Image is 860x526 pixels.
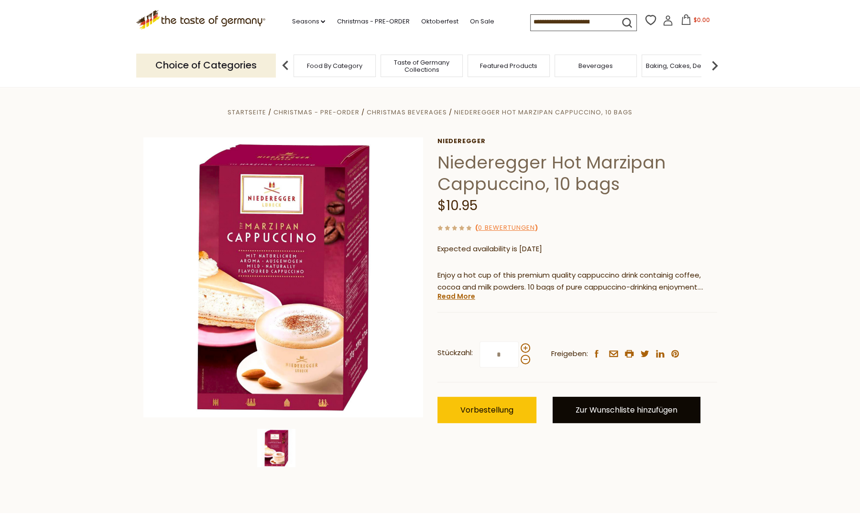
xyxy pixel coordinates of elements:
[437,137,717,145] a: Niederegger
[578,62,613,69] a: Beverages
[480,62,537,69] a: Featured Products
[228,108,266,117] a: Startseite
[479,341,519,368] input: Stückzahl:
[383,59,460,73] a: Taste of Germany Collections
[437,196,478,215] span: $10.95
[437,347,473,359] strong: Stückzahl:
[273,108,359,117] a: Christmas - PRE-ORDER
[437,291,475,301] a: Read More
[553,397,700,423] a: Zur Wunschliste hinzufügen
[454,108,632,117] a: Niederegger Hot Marzipan Cappuccino, 10 bags
[475,223,537,232] span: ( )
[307,62,362,69] a: Food By Category
[421,16,458,27] a: Oktoberfest
[460,404,513,415] span: Vorbestellung
[437,397,536,423] button: Vorbestellung
[675,14,716,29] button: $0.00
[705,56,724,75] img: next arrow
[693,16,709,24] span: $0.00
[143,137,423,417] img: Niederegger Hot Marzipan Cappuccino, 10 bags
[257,429,295,467] img: Niederegger Hot Marzipan Cappuccino, 10 bags
[367,108,447,117] a: Christmas Beverages
[292,16,325,27] a: Seasons
[478,223,534,233] a: 0 Bewertungen
[551,348,588,360] span: Freigeben:
[437,243,717,255] p: Expected availability is [DATE]
[337,16,409,27] a: Christmas - PRE-ORDER
[136,54,276,77] p: Choice of Categories
[437,152,717,195] h1: Niederegger Hot Marzipan Cappuccino, 10 bags
[437,269,717,293] p: Enjoy a hot cup of this premium quality cappuccino drink containig coffee, cocoa and milk powders...
[646,62,720,69] a: Baking, Cakes, Desserts
[276,56,295,75] img: previous arrow
[469,16,494,27] a: On Sale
